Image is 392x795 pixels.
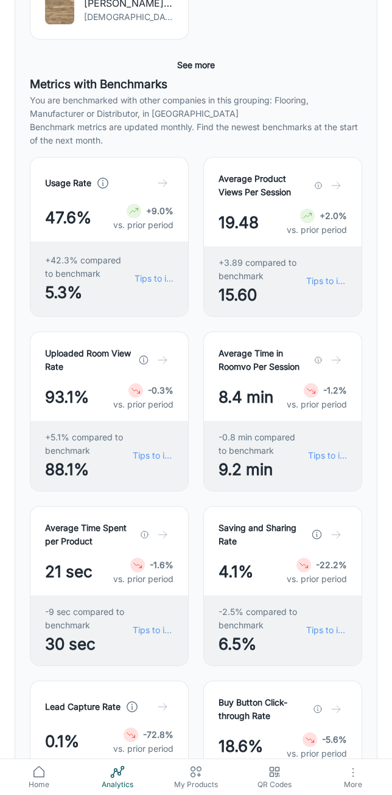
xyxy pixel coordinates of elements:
[313,759,392,795] button: More
[320,210,347,221] strong: +2.0%
[45,347,133,373] h4: Uploaded Room View Rate
[133,449,173,462] a: Tips to improve
[30,76,362,94] h5: Metrics with Benchmarks
[219,632,301,656] span: 6.5%
[219,283,301,307] span: 15.60
[172,54,220,76] button: See more
[219,210,259,234] span: 19.48
[45,280,130,304] span: 5.3%
[146,206,173,216] strong: +9.0%
[316,560,347,570] strong: -22.2%
[84,10,173,24] p: [DEMOGRAPHIC_DATA]
[45,632,128,656] span: 30 sec
[323,385,347,395] strong: -1.2%
[148,385,173,395] strong: -0.3%
[45,560,93,583] span: 21 sec
[133,623,173,637] a: Tips to improve
[219,347,309,373] h4: Average Time in Roomvo Per Session
[113,742,173,755] p: vs. prior period
[219,457,303,481] span: 9.2 min
[219,172,309,199] h4: Average Product Views Per Session
[45,521,135,548] h4: Average Time Spent per Product
[219,696,308,723] h4: Buy Button Click-through Rate
[45,729,80,753] span: 0.1%
[45,254,130,280] span: +42.3% compared to benchmark
[45,457,128,481] span: 88.1%
[219,605,301,632] span: -2.5% compared to benchmark
[157,759,236,795] a: My Products
[45,700,121,713] h4: Lead Capture Rate
[45,206,92,229] span: 47.6%
[30,94,362,120] p: You are benchmarked with other companies in this grouping: Flooring, Manufacturer or Distributor,...
[30,120,362,147] p: Benchmark metrics are updated monthly. Find the newest benchmarks at the start of the next month.
[322,734,347,745] strong: -5.6%
[219,256,301,283] span: +3.89 compared to benchmark
[45,605,128,632] span: -9 sec compared to benchmark
[79,759,157,795] a: Analytics
[287,398,347,411] p: vs. prior period
[219,734,264,758] span: 18.6%
[143,729,173,740] strong: -72.8%
[7,779,71,790] span: Home
[113,218,173,232] p: vs. prior period
[219,431,303,457] span: -0.8 min compared to benchmark
[219,560,254,583] span: 4.1%
[135,272,173,285] a: Tips to improve
[45,431,128,457] span: +5.1% compared to benchmark
[242,779,306,790] span: QR Codes
[86,779,150,790] span: Analytics
[306,623,347,637] a: Tips to improve
[287,572,347,586] p: vs. prior period
[113,572,173,586] p: vs. prior period
[287,223,347,237] p: vs. prior period
[219,521,306,548] h4: Saving and Sharing Rate
[150,560,173,570] strong: -1.6%
[308,449,347,462] a: Tips to improve
[321,780,385,789] span: More
[219,385,273,409] span: 8.4 min
[113,398,173,411] p: vs. prior period
[164,779,228,790] span: My Products
[287,747,347,760] p: vs. prior period
[45,385,89,409] span: 93.1%
[306,274,347,288] a: Tips to improve
[45,176,91,190] h4: Usage Rate
[235,759,313,795] a: QR Codes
